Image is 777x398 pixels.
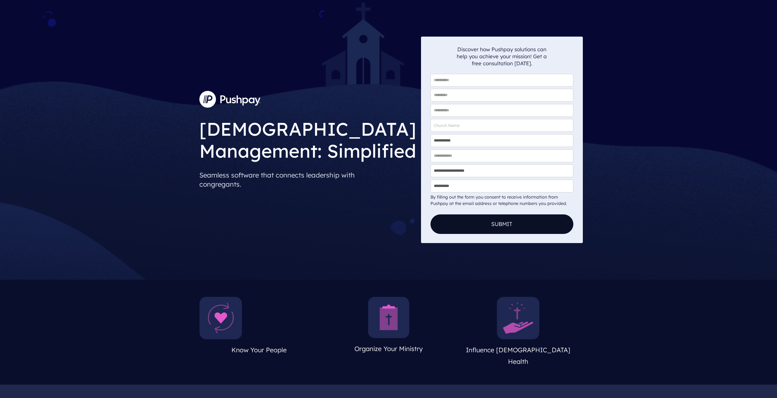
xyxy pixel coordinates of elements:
div: By filling out the form you consent to receive information from Pushpay at the email address or t... [430,194,573,207]
button: Submit [430,214,573,234]
p: Seamless software that connects leadership with congregants. [199,168,416,191]
input: Church Name [430,119,573,132]
h1: [DEMOGRAPHIC_DATA] Management: Simplified [199,113,416,163]
span: Influence [DEMOGRAPHIC_DATA] Health [466,346,570,365]
span: Organize Your Ministry [354,345,423,353]
p: Discover how Pushpay solutions can help you achieve your mission! Get a free consultation [DATE]. [457,46,547,67]
span: Know Your People [231,346,287,354]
